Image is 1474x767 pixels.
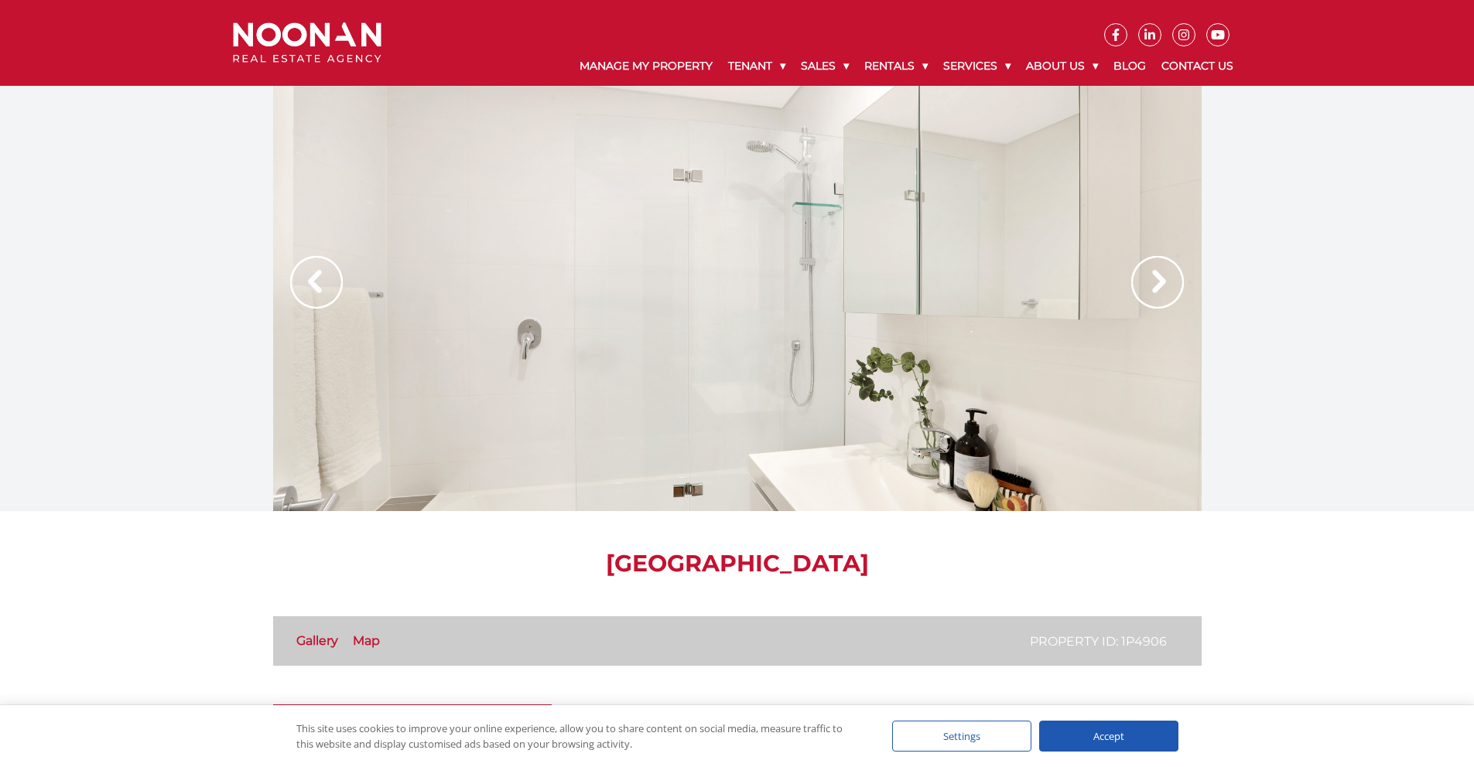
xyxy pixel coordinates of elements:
div: Accept [1039,721,1178,752]
h2: Macquarie Apartments [598,704,1202,724]
div: Settings [892,721,1031,752]
a: Sales [793,46,857,86]
div: This site uses cookies to improve your online experience, allow you to share content on social me... [296,721,861,752]
a: Blog [1106,46,1154,86]
a: Manage My Property [572,46,720,86]
a: Rentals [857,46,935,86]
a: Services [935,46,1018,86]
img: Noonan Real Estate Agency [233,22,381,63]
p: Property ID: 1P4906 [1030,632,1167,651]
a: About Us [1018,46,1106,86]
h1: [GEOGRAPHIC_DATA] [273,550,1202,578]
a: Gallery [296,633,338,648]
img: Arrow slider [1131,256,1184,309]
a: Tenant [720,46,793,86]
img: Arrow slider [290,256,343,309]
a: Map [353,633,380,648]
a: Contact Us [1154,46,1241,86]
